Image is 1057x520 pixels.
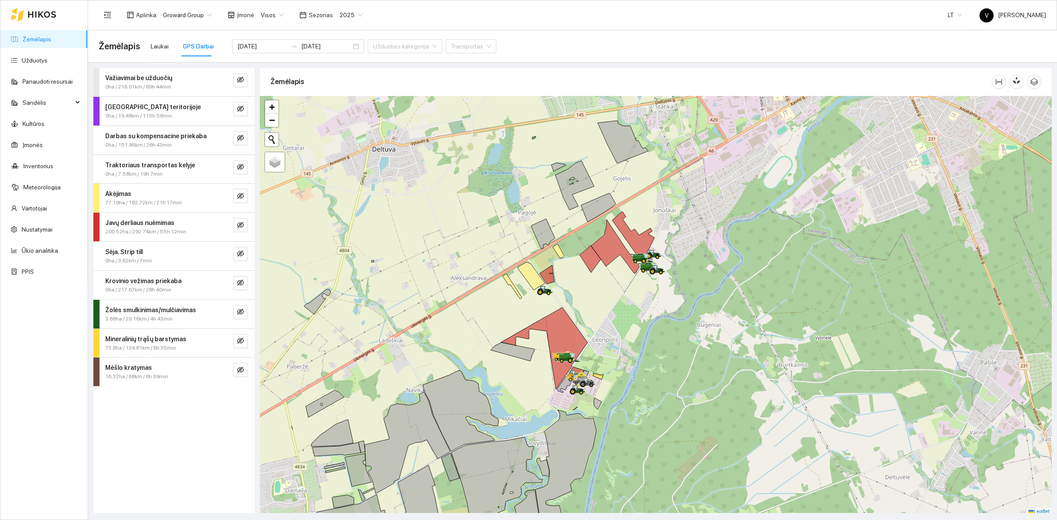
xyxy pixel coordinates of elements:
[127,11,134,18] span: layout
[93,213,255,241] div: Javų derliaus nuėmimas200.52ha / 292.74km / 55h 12mineye-invisible
[269,114,275,125] span: −
[93,68,255,96] div: Važiavimai be užduočių0ha / 216.01km / 89h 44mineye-invisible
[93,358,255,386] div: Mėšlo kratymas16.32ha / 68km / 6h 39mineye-invisible
[105,364,152,371] strong: Mėšlo kratymas
[237,221,244,230] span: eye-invisible
[23,184,61,191] a: Meteorologija
[105,141,172,149] span: 0ha / 151.86km / 26h 43min
[291,43,298,50] span: swap-right
[270,69,992,94] div: Žemėlapis
[233,160,248,174] button: eye-invisible
[136,10,158,20] span: Aplinka :
[233,305,248,319] button: eye-invisible
[105,199,182,207] span: 77.19ha / 182.72km / 21h 17min
[237,192,244,201] span: eye-invisible
[237,279,244,288] span: eye-invisible
[93,329,255,358] div: Mineralinių trąšų barstymas73.8ha / 134.81km / 6h 35mineye-invisible
[309,10,334,20] span: Sezonas :
[265,152,285,172] a: Layers
[22,120,44,127] a: Kultūros
[183,41,214,51] div: GPS Darbai
[237,105,244,114] span: eye-invisible
[105,133,207,140] strong: Darbas su kompensacine priekaba
[105,112,172,120] span: 0ha / 19.48km / 115h 58min
[233,218,248,232] button: eye-invisible
[992,75,1006,89] button: column-width
[22,78,73,85] a: Panaudoti resursai
[353,43,359,49] span: close-circle
[105,74,172,81] strong: Važiavimai be užduočių
[979,11,1046,18] span: [PERSON_NAME]
[105,248,143,255] strong: Sėja. Strip till
[105,228,186,236] span: 200.52ha / 292.74km / 55h 12min
[23,162,53,170] a: Inventorius
[22,57,48,64] a: Užduotys
[233,102,248,116] button: eye-invisible
[269,101,275,112] span: +
[237,250,244,258] span: eye-invisible
[105,170,163,178] span: 0ha / 7.58km / 19h 7min
[265,100,278,114] a: Zoom in
[985,8,989,22] span: V
[261,8,284,22] span: Visos
[105,277,181,284] strong: Krovinio vežimas priekaba
[237,134,244,143] span: eye-invisible
[237,10,255,20] span: Įmonė :
[93,300,255,328] div: Žolės smulkinimas/mulčiavimas3.68ha / 29.16km / 4h 43mineye-invisible
[103,11,111,19] span: menu-fold
[291,43,298,50] span: to
[265,114,278,127] a: Zoom out
[105,336,186,343] strong: Mineralinių trąšų barstymas
[948,8,962,22] span: LT
[93,126,255,155] div: Darbas su kompensacine priekaba0ha / 151.86km / 26h 43mineye-invisible
[22,36,51,43] a: Žemėlapis
[93,242,255,270] div: Sėja. Strip till0ha / 3.62km / 7mineye-invisible
[99,39,140,53] span: Žemėlapis
[151,41,169,51] div: Laukai
[93,155,255,184] div: Traktoriaus transportas kelyje0ha / 7.58km / 19h 7mineye-invisible
[93,97,255,125] div: [GEOGRAPHIC_DATA] teritorijoje0ha / 19.48km / 115h 58mineye-invisible
[105,344,176,352] span: 73.8ha / 134.81km / 6h 35min
[22,205,47,212] a: Vartotojai
[233,363,248,377] button: eye-invisible
[1028,509,1050,515] a: Leaflet
[237,337,244,346] span: eye-invisible
[233,73,248,87] button: eye-invisible
[105,257,152,265] span: 0ha / 3.62km / 7min
[105,103,201,111] strong: [GEOGRAPHIC_DATA] teritorijoje
[237,41,287,51] input: Pradžios data
[22,226,52,233] a: Nustatymai
[105,286,171,294] span: 0ha / 217.67km / 28h 40min
[105,306,196,313] strong: Žolės smulkinimas/mulčiavimas
[237,308,244,317] span: eye-invisible
[299,11,307,18] span: calendar
[228,11,235,18] span: shop
[233,334,248,348] button: eye-invisible
[237,163,244,172] span: eye-invisible
[992,78,1005,85] span: column-width
[105,219,174,226] strong: Javų derliaus nuėmimas
[237,76,244,85] span: eye-invisible
[233,131,248,145] button: eye-invisible
[233,276,248,290] button: eye-invisible
[22,247,58,254] a: Ūkio analitika
[22,268,34,275] a: PPIS
[233,189,248,203] button: eye-invisible
[93,271,255,299] div: Krovinio vežimas priekaba0ha / 217.67km / 28h 40mineye-invisible
[105,372,168,381] span: 16.32ha / 68km / 6h 39min
[22,141,43,148] a: Įmonės
[237,366,244,375] span: eye-invisible
[265,133,278,146] button: Initiate a new search
[163,8,212,22] span: Groward Group
[22,94,73,111] span: Sandėlis
[105,190,131,197] strong: Akėjimas
[233,247,248,261] button: eye-invisible
[99,6,116,24] button: menu-fold
[105,315,173,323] span: 3.68ha / 29.16km / 4h 43min
[93,184,255,212] div: Akėjimas77.19ha / 182.72km / 21h 17mineye-invisible
[105,83,171,91] span: 0ha / 216.01km / 89h 44min
[301,41,351,51] input: Pabaigos data
[340,8,362,22] span: 2025
[105,162,195,169] strong: Traktoriaus transportas kelyje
